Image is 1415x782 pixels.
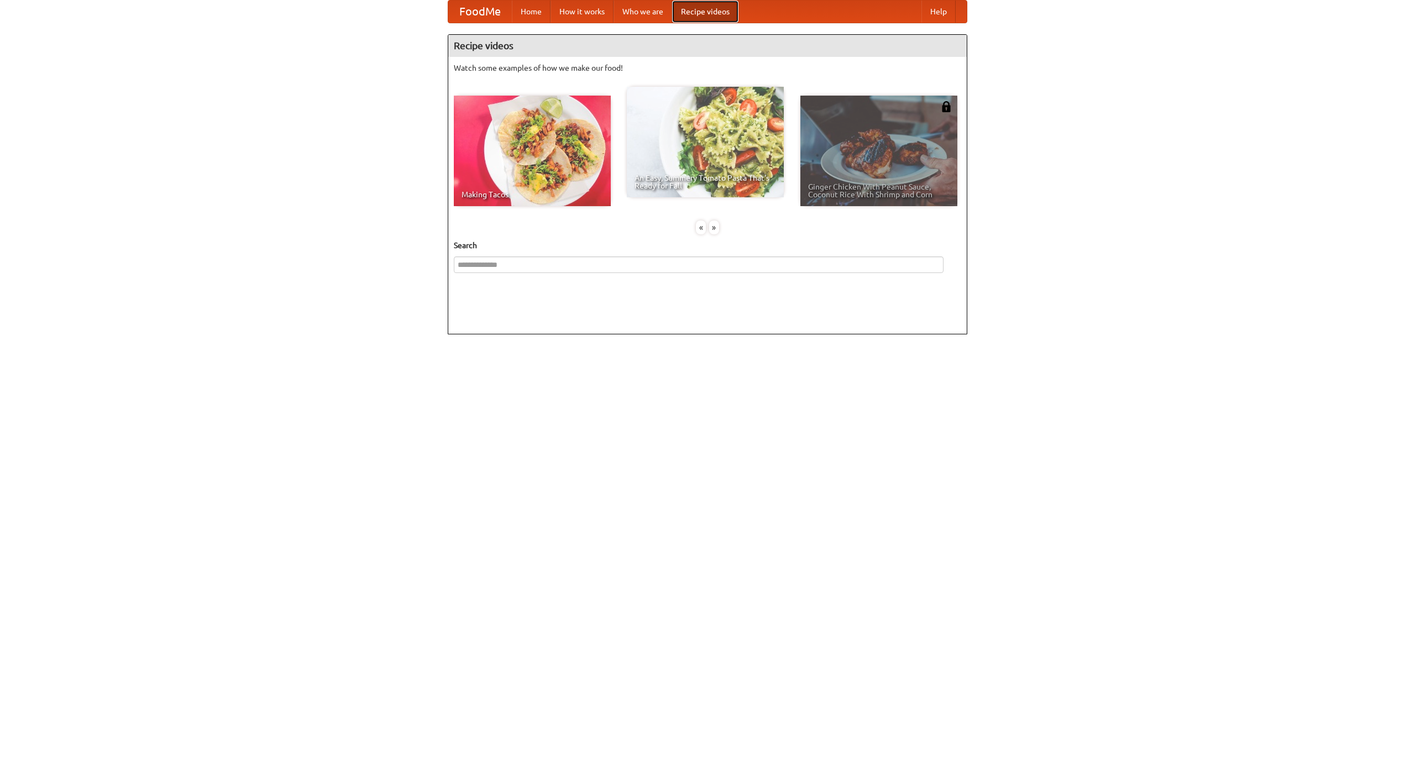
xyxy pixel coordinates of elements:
span: Making Tacos [462,191,603,198]
p: Watch some examples of how we make our food! [454,62,961,74]
h4: Recipe videos [448,35,967,57]
h5: Search [454,240,961,251]
a: How it works [551,1,614,23]
a: Who we are [614,1,672,23]
a: FoodMe [448,1,512,23]
a: Help [921,1,956,23]
a: Recipe videos [672,1,738,23]
img: 483408.png [941,101,952,112]
div: » [709,221,719,234]
a: Making Tacos [454,96,611,206]
a: Home [512,1,551,23]
div: « [696,221,706,234]
span: An Easy, Summery Tomato Pasta That's Ready for Fall [635,174,776,190]
a: An Easy, Summery Tomato Pasta That's Ready for Fall [627,87,784,197]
